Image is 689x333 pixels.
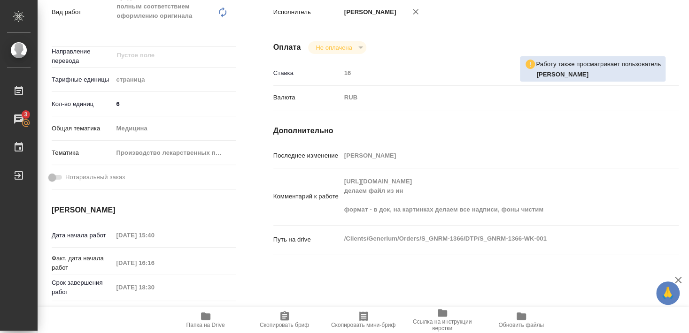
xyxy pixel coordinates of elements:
p: Общая тематика [52,124,113,133]
button: Обновить файлы [482,307,561,333]
input: Пустое поле [341,66,645,80]
button: Скопировать бриф [245,307,324,333]
p: Валюта [273,93,341,102]
span: Обновить файлы [498,322,544,328]
button: Папка на Drive [166,307,245,333]
span: Нотариальный заказ [65,173,125,182]
div: Производство лекарственных препаратов [113,145,236,161]
div: Медицина [113,121,236,136]
p: Путь на drive [273,235,341,244]
h4: Дополнительно [273,125,679,136]
button: 🙏 [656,281,680,305]
input: Пустое поле [116,50,214,61]
p: Направление перевода [52,47,113,66]
p: Исполнитель [273,8,341,17]
p: Последнее изменение [273,151,341,160]
textarea: /Clients/Generium/Orders/S_GNRM-1366/DTP/S_GNRM-1366-WK-001 [341,231,645,247]
a: 3 [2,107,35,131]
p: Срок завершения работ [52,278,113,297]
div: RUB [341,90,645,106]
span: Скопировать мини-бриф [331,322,395,328]
p: Кол-во единиц [52,99,113,109]
p: Комментарий к работе [273,192,341,201]
input: Пустое поле [113,280,195,294]
textarea: [URL][DOMAIN_NAME] делаем файл из ин формат - в док, на картинках делаем все надписи, фоны чистим [341,174,645,218]
span: Ссылка на инструкции верстки [409,318,476,332]
input: Пустое поле [113,228,195,242]
input: Пустое поле [341,149,645,162]
button: Не оплачена [313,44,355,52]
div: страница [113,72,236,88]
p: Тарифные единицы [52,75,113,84]
button: Удалить исполнителя [405,1,426,22]
button: Ссылка на инструкции верстки [403,307,482,333]
p: [PERSON_NAME] [341,8,396,17]
p: Факт. дата начала работ [52,254,113,272]
input: Пустое поле [113,256,195,270]
span: 🙏 [660,283,676,303]
h4: [PERSON_NAME] [52,204,236,216]
span: 3 [18,110,33,119]
p: Дата начала работ [52,231,113,240]
button: Скопировать мини-бриф [324,307,403,333]
p: Ставка [273,68,341,78]
p: Работу также просматривает пользователь [536,60,661,69]
p: Тематика [52,148,113,158]
p: Вид работ [52,8,113,17]
h4: Оплата [273,42,301,53]
span: Скопировать бриф [260,322,309,328]
div: Не оплачена [308,41,366,54]
span: Папка на Drive [186,322,225,328]
input: ✎ Введи что-нибудь [113,97,236,111]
